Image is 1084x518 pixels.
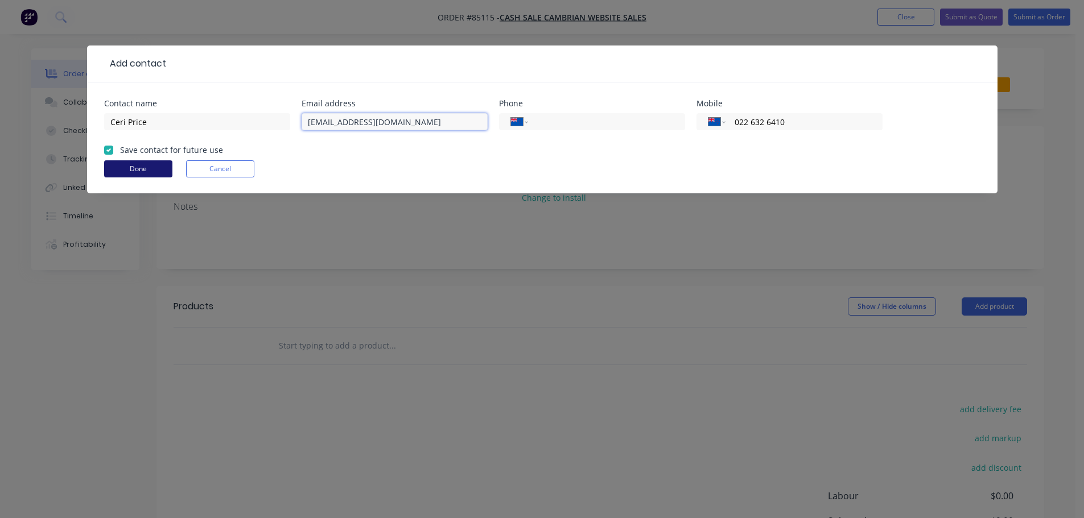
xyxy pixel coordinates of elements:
[104,160,172,177] button: Done
[120,144,223,156] label: Save contact for future use
[104,57,166,71] div: Add contact
[302,100,488,107] div: Email address
[186,160,254,177] button: Cancel
[499,100,685,107] div: Phone
[696,100,883,107] div: Mobile
[104,100,290,107] div: Contact name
